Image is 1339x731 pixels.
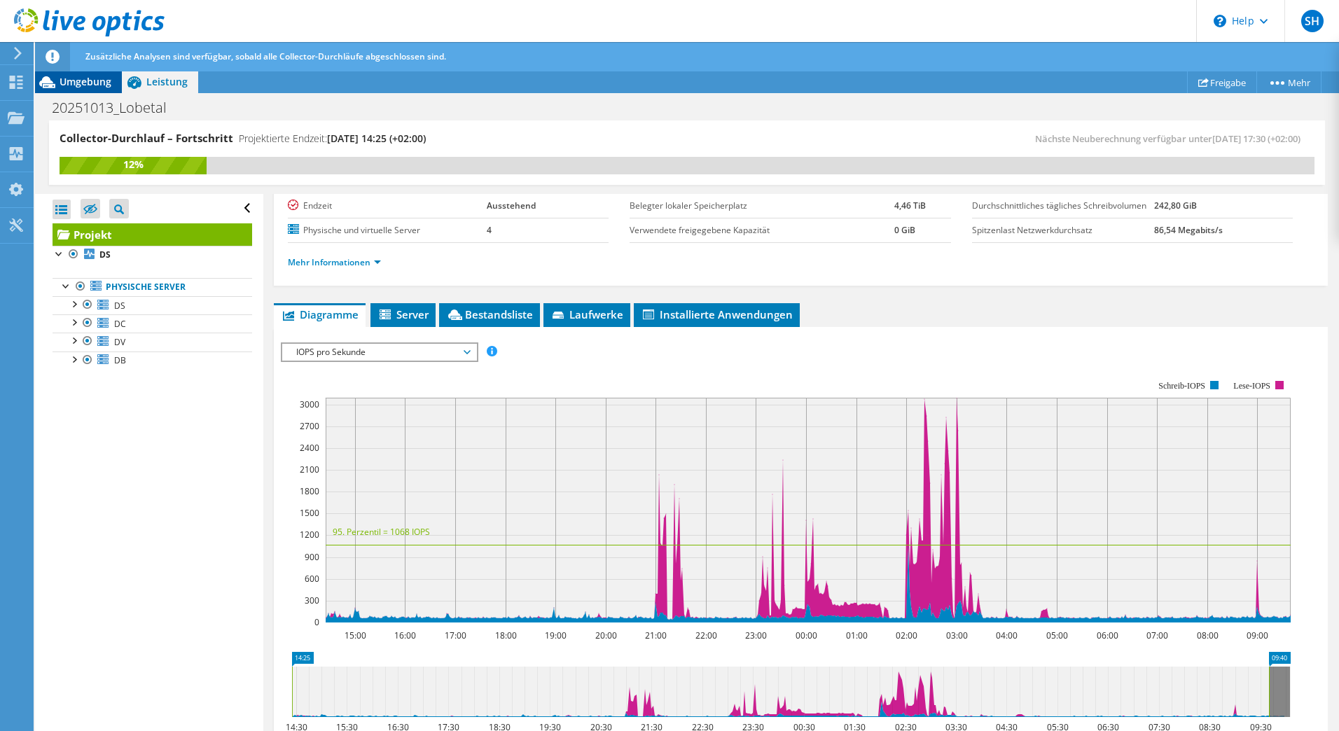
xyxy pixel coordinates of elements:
[1233,381,1270,391] text: Lese-IOPS
[1214,15,1226,27] svg: \n
[895,629,917,641] text: 02:00
[53,314,252,333] a: DC
[487,224,492,236] b: 4
[630,223,894,237] label: Verwendete freigegebene Kapazität
[744,629,766,641] text: 23:00
[114,336,125,348] span: DV
[53,278,252,296] a: Physische Server
[300,398,319,410] text: 3000
[894,224,915,236] b: 0 GiB
[644,629,666,641] text: 21:00
[1158,381,1205,391] text: Schreib-IOPS
[1046,629,1067,641] text: 05:00
[494,629,516,641] text: 18:00
[146,75,188,88] span: Leistung
[327,132,426,145] span: [DATE] 14:25 (+02:00)
[995,629,1017,641] text: 04:00
[344,629,366,641] text: 15:00
[1096,629,1118,641] text: 06:00
[1146,629,1167,641] text: 07:00
[300,485,319,497] text: 1800
[300,442,319,454] text: 2400
[695,629,716,641] text: 22:00
[630,199,894,213] label: Belegter lokaler Speicherplatz
[53,351,252,370] a: DB
[377,307,429,321] span: Server
[444,629,466,641] text: 17:00
[795,629,817,641] text: 00:00
[114,354,126,366] span: DB
[1196,629,1218,641] text: 08:00
[300,507,319,519] text: 1500
[305,573,319,585] text: 600
[446,307,533,321] span: Bestandsliste
[288,223,487,237] label: Physische und virtuelle Server
[300,420,319,432] text: 2700
[394,629,415,641] text: 16:00
[305,551,319,563] text: 900
[1187,71,1257,93] a: Freigabe
[46,100,188,116] h1: 20251013_Lobetal
[487,200,536,211] b: Ausstehend
[60,157,207,172] div: 12%
[288,199,487,213] label: Endzeit
[300,529,319,541] text: 1200
[972,199,1155,213] label: Durchschnittliches tägliches Schreibvolumen
[972,223,1155,237] label: Spitzenlast Netzwerkdurchsatz
[1256,71,1321,93] a: Mehr
[85,50,446,62] span: Zusätzliche Analysen sind verfügbar, sobald alle Collector-Durchläufe abgeschlossen sind.
[1154,200,1197,211] b: 242,80 GiB
[53,333,252,351] a: DV
[53,223,252,246] a: Projekt
[1154,224,1223,236] b: 86,54 Megabits/s
[60,75,111,88] span: Umgebung
[281,307,359,321] span: Diagramme
[544,629,566,641] text: 19:00
[305,594,319,606] text: 300
[1246,629,1268,641] text: 09:00
[53,296,252,314] a: DS
[114,300,125,312] span: DS
[550,307,623,321] span: Laufwerke
[333,526,430,538] text: 95. Perzentil = 1068 IOPS
[53,246,252,264] a: DS
[595,629,616,641] text: 20:00
[641,307,793,321] span: Installierte Anwendungen
[239,131,426,146] h4: Projektierte Endzeit:
[894,200,926,211] b: 4,46 TiB
[1212,132,1300,145] span: [DATE] 17:30 (+02:00)
[289,344,469,361] span: IOPS pro Sekunde
[300,464,319,475] text: 2100
[314,616,319,628] text: 0
[845,629,867,641] text: 01:00
[945,629,967,641] text: 03:00
[114,318,126,330] span: DC
[1035,132,1307,145] span: Nächste Neuberechnung verfügbar unter
[99,249,111,260] b: DS
[288,256,381,268] a: Mehr Informationen
[1301,10,1324,32] span: SH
